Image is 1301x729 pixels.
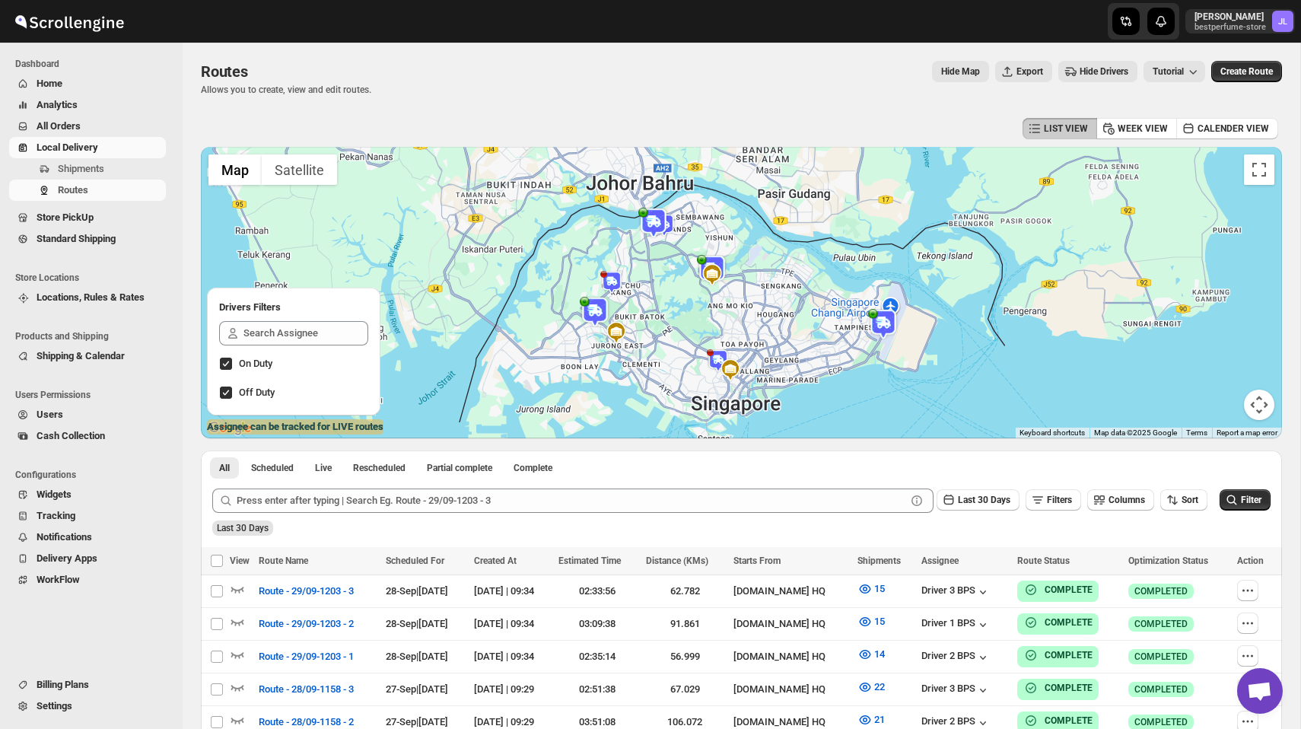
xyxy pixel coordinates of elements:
span: Columns [1109,495,1145,505]
span: Shipments [58,163,104,174]
p: bestperfume-store [1194,23,1266,32]
span: Starts From [733,556,781,566]
span: Users [37,409,63,420]
button: User menu [1185,9,1295,33]
button: Last 30 Days [937,489,1019,511]
span: WorkFlow [37,574,80,585]
span: Joshua Lui [1272,11,1293,32]
div: [DOMAIN_NAME] HQ [733,682,848,697]
button: Settings [9,696,166,717]
span: Estimated Time [558,556,621,566]
span: Home [37,78,62,89]
a: Open this area in Google Maps (opens a new window) [205,419,255,438]
button: Route - 29/09-1203 - 2 [250,612,363,636]
button: Widgets [9,484,166,505]
input: Search Assignee [243,321,368,345]
span: Route - 28/09-1158 - 3 [259,682,354,697]
button: All routes [210,457,239,479]
div: 67.029 [646,682,724,697]
button: Driver 3 BPS [921,584,991,600]
button: Delivery Apps [9,548,166,569]
button: Driver 2 BPS [921,650,991,665]
div: 02:51:38 [558,682,637,697]
button: Tracking [9,505,166,527]
button: Cash Collection [9,425,166,447]
div: [DOMAIN_NAME] HQ [733,616,848,632]
span: 27-Sep | [DATE] [386,716,448,727]
div: [DATE] | 09:34 [474,584,549,599]
span: Optimization Status [1128,556,1208,566]
span: Scheduled For [386,556,444,566]
span: Store PickUp [37,212,94,223]
button: 15 [848,610,894,634]
span: COMPLETED [1134,716,1188,728]
b: COMPLETE [1045,683,1093,693]
button: Locations, Rules & Rates [9,287,166,308]
span: Filter [1241,495,1261,505]
span: Route Name [259,556,308,566]
button: Map camera controls [1244,390,1274,420]
button: Notifications [9,527,166,548]
b: COMPLETE [1045,650,1093,661]
span: 28-Sep | [DATE] [386,651,448,662]
span: Sort [1182,495,1198,505]
button: COMPLETE [1023,648,1093,663]
button: 22 [848,675,894,699]
span: Tutorial [1153,66,1184,77]
span: 28-Sep | [DATE] [386,618,448,629]
span: Partial complete [427,462,492,474]
span: All Orders [37,120,81,132]
div: 91.861 [646,616,724,632]
button: All Orders [9,116,166,137]
span: Dashboard [15,58,172,70]
span: 22 [874,681,885,692]
span: COMPLETED [1134,683,1188,696]
span: Cash Collection [37,430,105,441]
span: Local Delivery [37,142,98,153]
button: LIST VIEW [1023,118,1097,139]
button: Shipping & Calendar [9,345,166,367]
button: 15 [848,577,894,601]
span: 28-Sep | [DATE] [386,585,448,597]
span: Analytics [37,99,78,110]
p: [PERSON_NAME] [1194,11,1266,23]
a: Terms (opens in new tab) [1186,428,1207,437]
span: COMPLETED [1134,618,1188,630]
label: Assignee can be tracked for LIVE routes [207,419,383,435]
span: Hide Map [941,65,980,78]
span: Settings [37,700,72,711]
button: COMPLETE [1023,713,1093,728]
button: Driver 3 BPS [921,683,991,698]
span: Off Duty [239,387,275,398]
span: On Duty [239,358,272,369]
span: Last 30 Days [958,495,1010,505]
span: Locations, Rules & Rates [37,291,145,303]
span: Action [1237,556,1264,566]
span: 15 [874,616,885,627]
div: [DATE] | 09:34 [474,616,549,632]
span: Users Permissions [15,389,172,401]
button: WEEK VIEW [1096,118,1177,139]
span: Shipments [857,556,901,566]
text: JL [1278,17,1287,27]
span: 14 [874,648,885,660]
button: Show satellite imagery [262,154,337,185]
button: Billing Plans [9,674,166,696]
span: WEEK VIEW [1118,123,1168,135]
button: Driver 1 BPS [921,617,991,632]
b: COMPLETE [1045,617,1093,628]
span: Complete [514,462,552,474]
button: Route - 28/09-1158 - 3 [250,677,363,702]
button: Users [9,404,166,425]
span: 15 [874,583,885,594]
a: Report a map error [1217,428,1277,437]
span: All [219,462,230,474]
span: Last 30 Days [217,523,269,533]
span: Distance (KMs) [646,556,708,566]
span: COMPLETED [1134,651,1188,663]
span: Create Route [1220,65,1273,78]
span: Assignee [921,556,959,566]
span: 21 [874,714,885,725]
